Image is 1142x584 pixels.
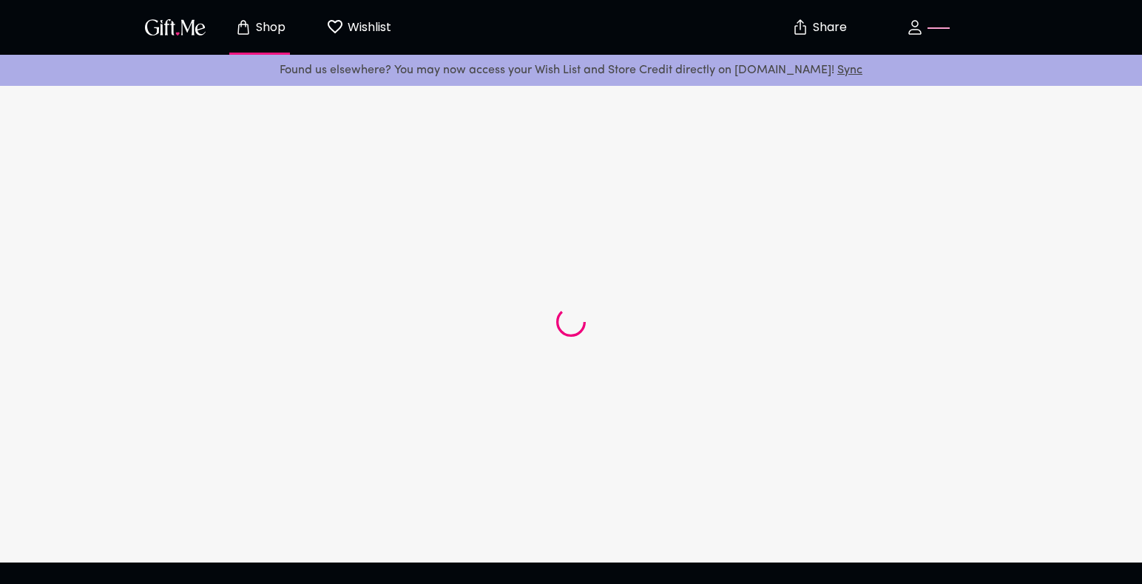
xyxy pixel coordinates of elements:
[219,4,300,51] button: Store page
[793,1,845,53] button: Share
[837,64,862,76] a: Sync
[344,18,391,37] p: Wishlist
[318,4,399,51] button: Wishlist page
[252,21,285,34] p: Shop
[141,19,210,36] button: GiftMe Logo
[809,21,847,34] p: Share
[142,16,209,38] img: GiftMe Logo
[791,19,809,36] img: secure
[12,61,1130,80] p: Found us elsewhere? You may now access your Wish List and Store Credit directly on [DOMAIN_NAME]!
